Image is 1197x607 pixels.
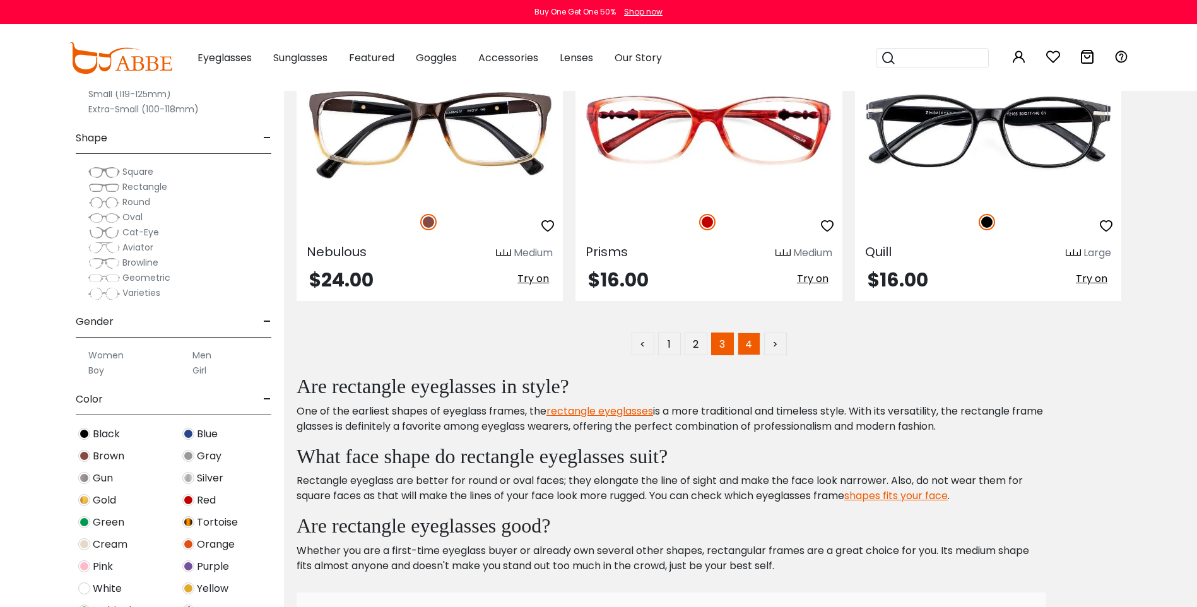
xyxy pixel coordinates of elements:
span: Purple [197,559,229,574]
img: Silver [182,472,194,484]
span: Goggles [416,50,457,65]
h2: Are rectangle eyeglasses good? [297,514,1046,538]
span: Featured [349,50,394,65]
span: Shape [76,123,107,153]
img: Yellow [182,582,194,594]
span: Black [93,427,120,442]
label: Women [88,348,124,363]
span: Tortoise [197,515,238,530]
img: Orange [182,538,194,550]
span: Nebulous [307,243,367,261]
img: Purple [182,560,194,572]
span: Oval [122,211,143,223]
span: Silver [197,471,223,486]
img: size ruler [496,249,511,258]
img: Gun [78,472,90,484]
span: Aviator [122,241,153,254]
span: Our Story [615,50,662,65]
span: Quill [865,243,892,261]
span: Browline [122,256,158,269]
img: Pink [78,560,90,572]
span: $16.00 [868,266,928,293]
span: White [93,581,122,596]
img: Rectangle.png [88,181,120,194]
span: Yellow [197,581,228,596]
img: Green [78,516,90,528]
img: Aviator.png [88,242,120,254]
a: 4 [738,333,760,355]
a: > [764,333,787,355]
span: Blue [197,427,218,442]
img: Black [979,214,995,230]
img: Round.png [88,196,120,209]
div: Buy One Get One 50% [534,6,616,18]
span: Sunglasses [273,50,327,65]
img: Blue [182,428,194,440]
span: Round [122,196,150,208]
img: Square.png [88,166,120,179]
button: Try on [514,271,553,287]
h2: What face shape do rectangle eyeglasses suit? [297,444,1046,468]
span: Try on [797,271,828,286]
span: Square [122,165,153,178]
a: 1 [658,333,681,355]
a: 2 [685,333,707,355]
a: Black Quill - TR ,Universal Bridge Fit [855,67,1121,200]
span: Eyeglasses [198,50,252,65]
span: Gender [76,307,114,337]
img: Red Prisms - TR ,Universal Bridge Fit [575,67,842,200]
span: Orange [197,537,235,552]
span: 3 [711,333,734,355]
img: Brown Nebulous - Acetate ,Universal Bridge Fit [297,67,563,200]
label: Girl [192,363,206,378]
span: $24.00 [309,266,374,293]
p: One of the earliest shapes of eyeglass frames, the is a more traditional and timeless style. With... [297,404,1046,434]
img: Red [699,214,716,230]
img: Black [78,428,90,440]
div: Medium [514,245,553,261]
h2: Are rectangle eyeglasses in style? [297,374,1046,398]
span: Cat-Eye [122,226,159,239]
span: - [263,384,271,415]
span: - [263,123,271,153]
span: Try on [517,271,549,286]
p: Whether you are a first-time eyeglass buyer or already own several other shapes, rectangular fram... [297,543,1046,574]
span: Rectangle [122,180,167,193]
img: Brown [420,214,437,230]
img: Tortoise [182,516,194,528]
span: Pink [93,559,113,574]
span: Prisms [586,243,628,261]
img: Browline.png [88,257,120,269]
button: Try on [1072,271,1111,287]
a: rectangle eyeglasses [546,404,653,418]
a: < [632,333,654,355]
span: Accessories [478,50,538,65]
label: Men [192,348,211,363]
a: shapes fits your face [844,488,948,503]
span: Red [197,493,216,508]
img: Geometric.png [88,272,120,285]
img: Cat-Eye.png [88,227,120,239]
span: Geometric [122,271,170,284]
img: Gray [182,450,194,462]
p: Rectangle eyeglass are better for round or oval faces; they elongate the line of sight and make t... [297,473,1046,504]
img: White [78,582,90,594]
img: Oval.png [88,211,120,224]
span: Varieties [122,286,160,299]
span: Gray [197,449,221,464]
span: Try on [1076,271,1107,286]
span: Color [76,384,103,415]
span: - [263,307,271,337]
img: Cream [78,538,90,550]
span: Brown [93,449,124,464]
span: $16.00 [588,266,649,293]
img: size ruler [1066,249,1081,258]
div: Large [1083,245,1111,261]
img: abbeglasses.com [69,42,172,74]
img: Red [182,494,194,506]
img: Varieties.png [88,287,120,300]
img: size ruler [775,249,791,258]
img: Gold [78,494,90,506]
